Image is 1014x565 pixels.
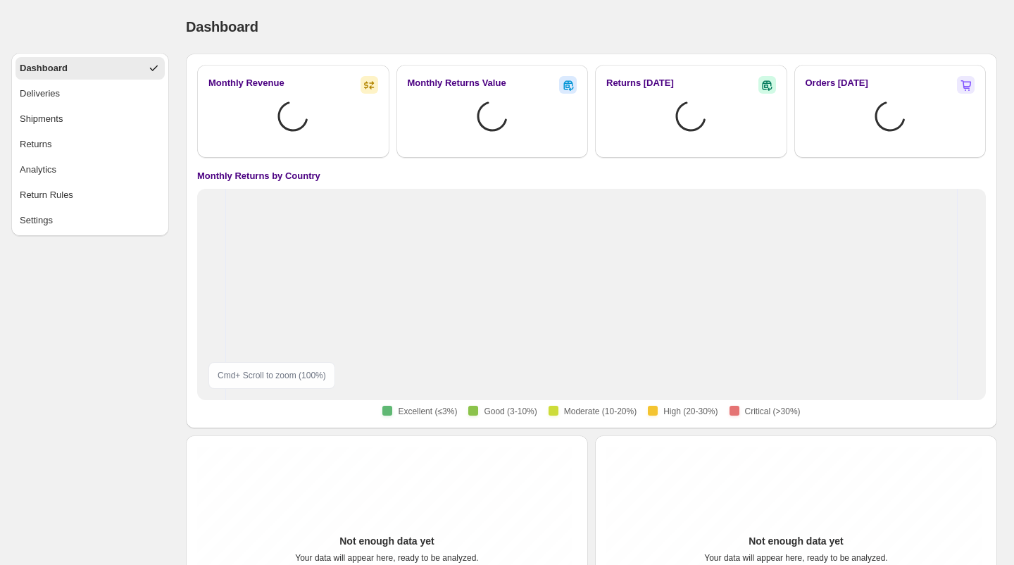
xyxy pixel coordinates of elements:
span: High (20-30%) [663,406,718,417]
span: Good (3-10%) [484,406,537,417]
div: Dashboard [20,61,68,75]
button: Return Rules [15,184,165,206]
h2: Orders [DATE] [806,76,868,90]
span: Dashboard [186,19,258,35]
button: Dashboard [15,57,165,80]
div: Cmd + Scroll to zoom ( 100 %) [208,362,335,389]
div: Shipments [20,112,63,126]
div: Return Rules [20,188,73,202]
div: Deliveries [20,87,60,101]
h4: Monthly Returns by Country [197,169,320,183]
div: Returns [20,137,52,151]
span: Excellent (≤3%) [398,406,457,417]
button: Deliveries [15,82,165,105]
h2: Returns [DATE] [606,76,674,90]
button: Analytics [15,159,165,181]
span: Moderate (10-20%) [564,406,637,417]
button: Returns [15,133,165,156]
div: Analytics [20,163,56,177]
h2: Monthly Returns Value [408,76,506,90]
button: Shipments [15,108,165,130]
span: Critical (>30%) [745,406,801,417]
h2: Monthly Revenue [208,76,284,90]
button: Settings [15,209,165,232]
div: Settings [20,213,53,228]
